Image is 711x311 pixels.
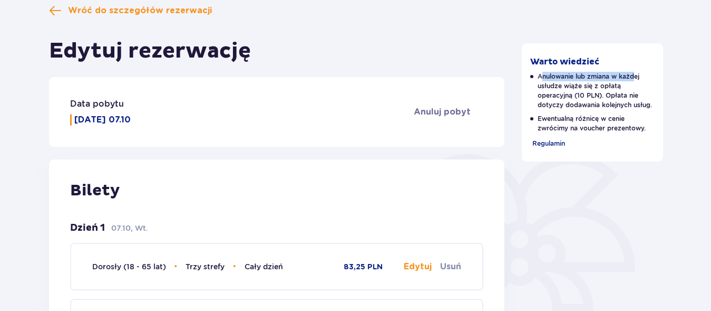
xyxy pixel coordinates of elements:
a: Wróć do szczegółów rezerwacji [49,4,212,17]
p: Bilety [70,181,484,201]
p: Warto wiedzieć [530,56,599,68]
a: Regulamin [530,137,565,149]
p: Ewentualną różnicę w cenie zwrócimy na voucher prezentowy. [530,114,655,133]
span: Anuluj pobyt [414,106,471,118]
p: Dzień 1 [70,222,105,234]
p: Anulowanie lub zmiana w każdej usłudze wiąże się z opłatą operacyjną (10 PLN). Opłata nie dotyczy... [530,72,655,110]
span: • [233,261,236,272]
span: • [174,261,178,272]
span: Trzy strefy [186,262,225,271]
span: Regulamin [532,139,565,147]
button: Edytuj [404,261,432,272]
span: Wróć do szczegółów rezerwacji [68,5,212,16]
span: Dorosły (18 - 65 lat) [92,262,166,271]
p: [DATE] 07.10 [74,114,131,126]
a: Anuluj pobyt [414,106,483,118]
p: 83,25 PLN [344,262,383,272]
button: Usuń [440,261,461,272]
p: 07.10, Wt. [111,223,148,233]
h1: Edytuj rezerwację [49,38,251,64]
p: Data pobytu [70,98,124,110]
span: Cały dzień [245,262,283,271]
